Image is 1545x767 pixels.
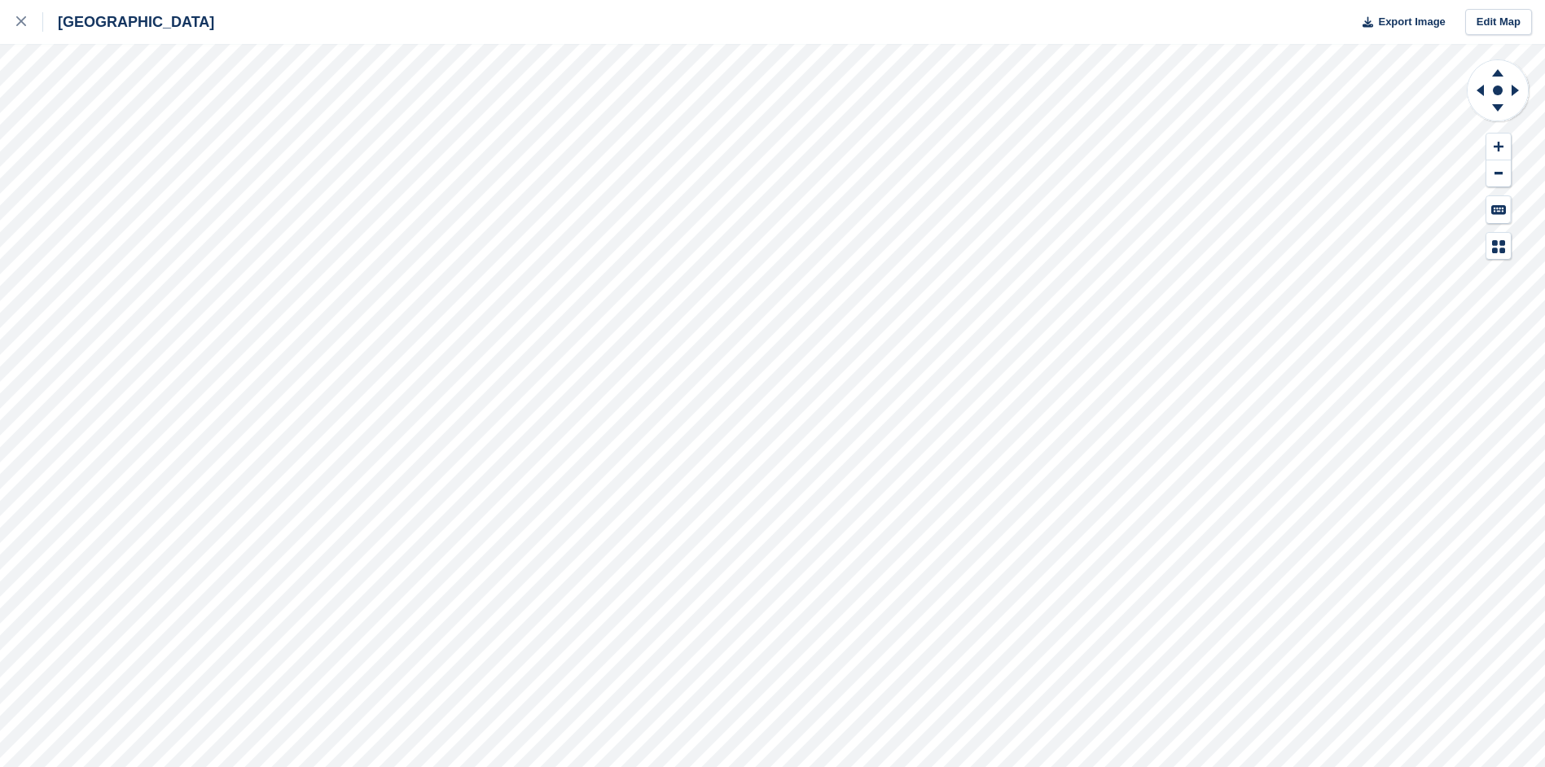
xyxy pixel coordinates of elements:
button: Map Legend [1486,233,1511,260]
div: [GEOGRAPHIC_DATA] [43,12,214,32]
a: Edit Map [1465,9,1532,36]
button: Keyboard Shortcuts [1486,196,1511,223]
button: Zoom Out [1486,160,1511,187]
button: Export Image [1353,9,1446,36]
button: Zoom In [1486,134,1511,160]
span: Export Image [1378,14,1445,30]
